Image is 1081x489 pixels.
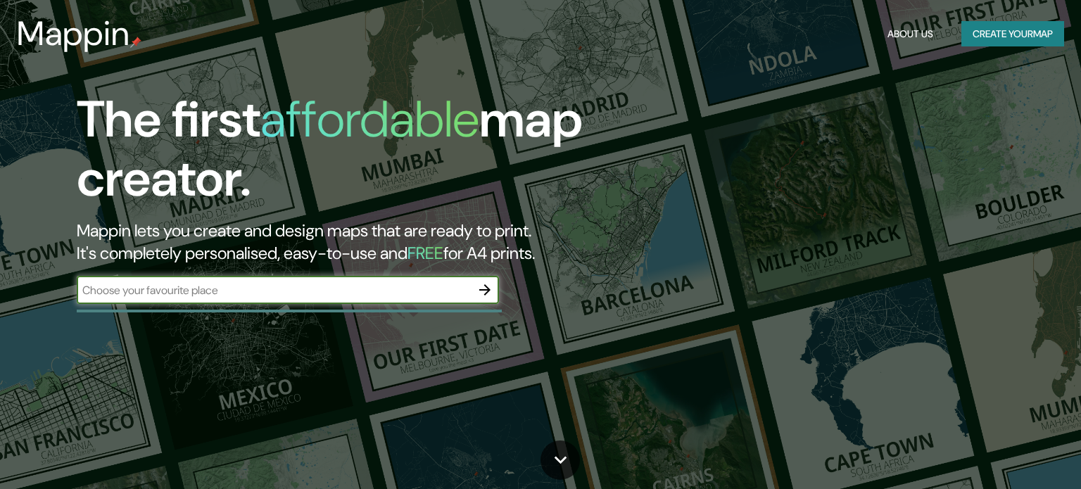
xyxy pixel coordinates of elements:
h3: Mappin [17,14,130,53]
h2: Mappin lets you create and design maps that are ready to print. It's completely personalised, eas... [77,220,617,265]
input: Choose your favourite place [77,282,471,298]
h5: FREE [407,242,443,264]
button: Create yourmap [961,21,1064,47]
button: About Us [882,21,939,47]
img: mappin-pin [130,37,141,48]
h1: affordable [260,87,479,152]
h1: The first map creator. [77,90,617,220]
